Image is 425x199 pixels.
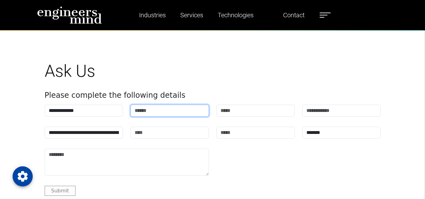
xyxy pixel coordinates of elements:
[178,8,206,22] a: Services
[45,61,381,81] h1: Ask Us
[45,186,76,196] button: Submit
[281,8,307,22] a: Contact
[215,8,256,22] a: Technologies
[216,149,312,173] iframe: reCAPTCHA
[45,91,381,100] h4: Please complete the following details
[137,8,168,22] a: Industries
[37,6,102,24] img: logo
